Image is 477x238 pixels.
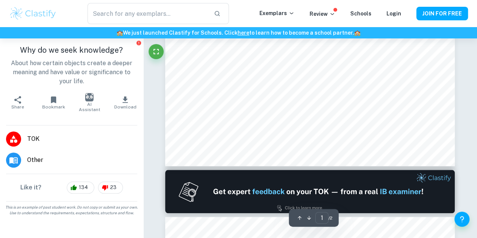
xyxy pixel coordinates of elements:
[20,183,41,192] h6: Like it?
[114,104,137,110] span: Download
[354,30,360,36] span: 🏫
[6,59,137,86] p: About how certain objects create a deeper meaning and have value or significance to your life.
[106,184,121,191] span: 23
[149,44,164,59] button: Fullscreen
[238,30,249,36] a: here
[72,92,107,113] button: AI Assistant
[387,11,401,17] a: Login
[75,184,92,191] span: 134
[67,182,94,194] div: 134
[350,11,371,17] a: Schools
[117,30,123,36] span: 🏫
[3,204,140,216] span: This is an example of past student work. Do not copy or submit as your own. Use to understand the...
[76,102,103,112] span: AI Assistant
[259,9,294,17] p: Exemplars
[27,134,137,143] span: TOK
[328,215,333,221] span: / 2
[9,6,57,21] img: Clastify logo
[42,104,65,110] span: Bookmark
[87,3,208,24] input: Search for any exemplars...
[107,92,143,113] button: Download
[165,170,455,213] img: Ad
[2,29,475,37] h6: We just launched Clastify for Schools. Click to learn how to become a school partner.
[136,40,142,46] button: Report issue
[11,104,24,110] span: Share
[98,182,123,194] div: 23
[454,212,469,227] button: Help and Feedback
[6,44,137,56] h1: Why do we seek knowledge?
[310,10,335,18] p: Review
[416,7,468,20] button: JOIN FOR FREE
[36,92,72,113] button: Bookmark
[27,156,137,165] span: Other
[85,93,94,101] img: AI Assistant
